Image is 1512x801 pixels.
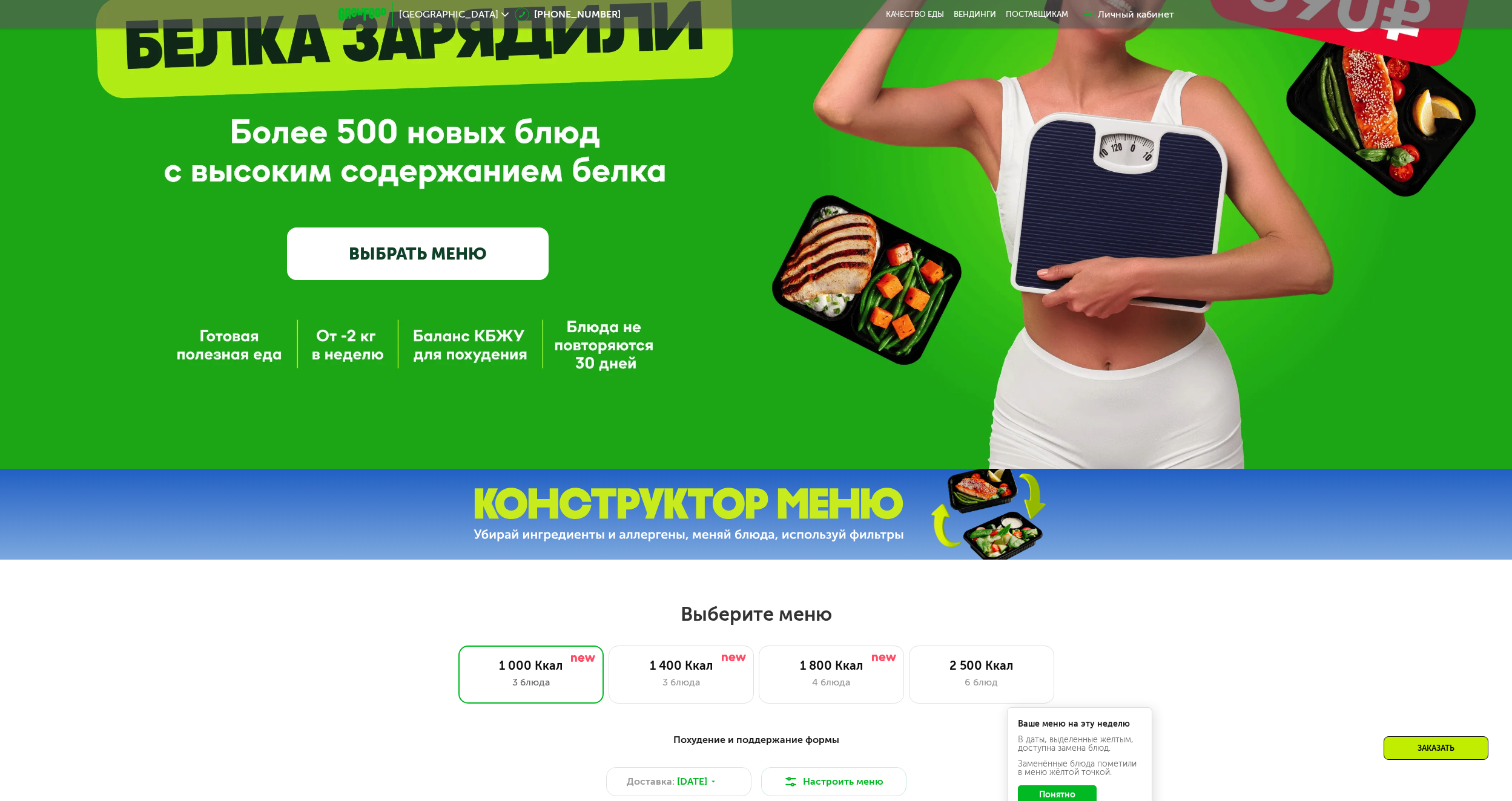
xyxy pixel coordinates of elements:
[677,774,707,789] span: [DATE]
[886,10,944,19] a: Качество еды
[922,658,1042,673] div: 2 500 Ккал
[287,227,549,280] a: ВЫБРАТЬ МЕНЮ
[922,675,1042,690] div: 6 блюд
[1098,7,1174,22] div: Личный кабинет
[1018,720,1141,728] div: Ваше меню на эту неделю
[399,10,498,19] span: [GEOGRAPHIC_DATA]
[1018,760,1141,777] div: Заменённые блюда пометили в меню жёлтой точкой.
[621,675,741,690] div: 3 блюда
[471,675,591,690] div: 3 блюда
[1018,736,1141,753] div: В даты, выделенные желтым, доступна замена блюд.
[515,7,621,22] a: [PHONE_NUMBER]
[471,658,591,673] div: 1 000 Ккал
[761,767,906,796] button: Настроить меню
[627,774,675,789] span: Доставка:
[1006,10,1068,19] div: поставщикам
[771,675,891,690] div: 4 блюда
[771,658,891,673] div: 1 800 Ккал
[621,658,741,673] div: 1 400 Ккал
[39,602,1473,626] h2: Выберите меню
[954,10,996,19] a: Вендинги
[398,733,1115,748] div: Похудение и поддержание формы
[1384,736,1488,760] div: Заказать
